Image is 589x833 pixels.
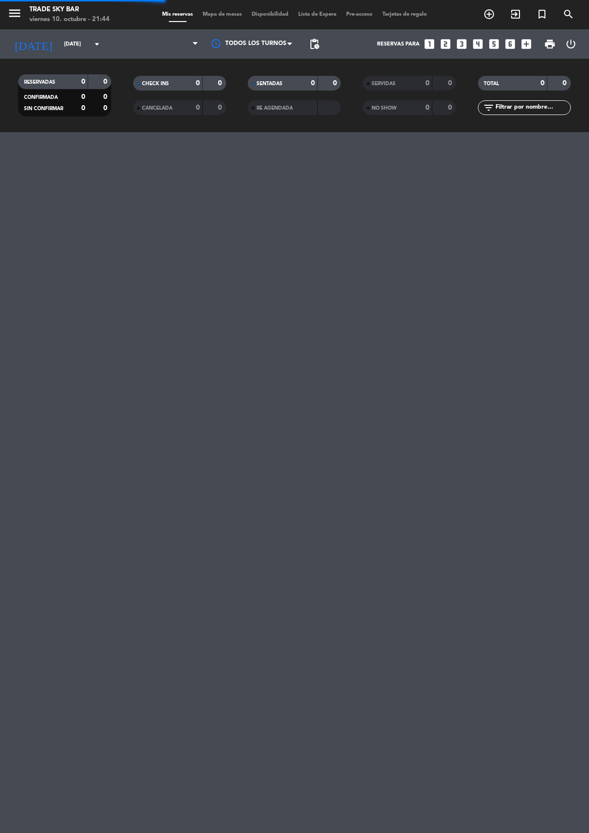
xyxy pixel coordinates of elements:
span: CONFIRMADA [24,95,58,100]
span: CHECK INS [142,81,169,86]
i: power_settings_new [565,38,577,50]
i: arrow_drop_down [91,38,103,50]
strong: 0 [218,80,224,87]
span: TOTAL [484,81,499,86]
span: RE AGENDADA [257,106,293,111]
strong: 0 [425,104,429,111]
div: Trade Sky Bar [29,5,110,15]
i: looks_5 [488,38,500,50]
span: Pre-acceso [341,12,377,17]
span: SENTADAS [257,81,283,86]
span: Lista de Espera [293,12,341,17]
strong: 0 [81,93,85,100]
strong: 0 [425,80,429,87]
span: Tarjetas de regalo [377,12,432,17]
i: looks_two [439,38,452,50]
strong: 0 [333,80,339,87]
i: menu [7,6,22,21]
strong: 0 [541,80,544,87]
span: CANCELADA [142,106,172,111]
input: Filtrar por nombre... [495,102,570,113]
span: Disponibilidad [247,12,293,17]
i: turned_in_not [536,8,548,20]
i: add_circle_outline [483,8,495,20]
i: looks_6 [504,38,517,50]
span: pending_actions [308,38,320,50]
strong: 0 [218,104,224,111]
div: LOG OUT [561,29,582,59]
span: Mis reservas [157,12,198,17]
strong: 0 [448,80,454,87]
strong: 0 [196,80,200,87]
span: Reservas para [377,41,420,47]
div: viernes 10. octubre - 21:44 [29,15,110,24]
i: exit_to_app [510,8,521,20]
span: Mapa de mesas [198,12,247,17]
i: looks_one [423,38,436,50]
strong: 0 [81,105,85,112]
i: [DATE] [7,33,59,55]
strong: 0 [103,78,109,85]
span: SERVIDAS [372,81,396,86]
strong: 0 [103,105,109,112]
i: looks_4 [471,38,484,50]
span: SIN CONFIRMAR [24,106,63,111]
span: RESERVADAS [24,80,55,85]
strong: 0 [563,80,568,87]
span: NO SHOW [372,106,397,111]
i: add_box [520,38,533,50]
i: filter_list [483,102,495,114]
strong: 0 [311,80,315,87]
strong: 0 [448,104,454,111]
strong: 0 [103,93,109,100]
strong: 0 [81,78,85,85]
i: looks_3 [455,38,468,50]
button: menu [7,6,22,24]
i: search [563,8,574,20]
span: print [544,38,556,50]
strong: 0 [196,104,200,111]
